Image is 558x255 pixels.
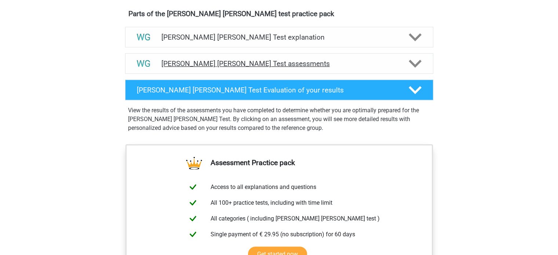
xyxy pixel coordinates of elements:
h4: [PERSON_NAME] [PERSON_NAME] Test Evaluation of your results [137,86,397,94]
p: View the results of the assessments you have completed to determine whether you are optimally pre... [128,106,430,132]
h4: [PERSON_NAME] [PERSON_NAME] Test assessments [161,59,397,68]
h4: Parts of the [PERSON_NAME] [PERSON_NAME] test practice pack [128,10,430,18]
img: watson glaser test assessments [134,54,153,73]
h4: [PERSON_NAME] [PERSON_NAME] Test explanation [161,33,397,41]
a: [PERSON_NAME] [PERSON_NAME] Test Evaluation of your results [122,80,436,100]
a: explanations [PERSON_NAME] [PERSON_NAME] Test explanation [122,27,436,47]
a: assessments [PERSON_NAME] [PERSON_NAME] Test assessments [122,53,436,74]
img: watson glaser test explanations [134,28,153,47]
